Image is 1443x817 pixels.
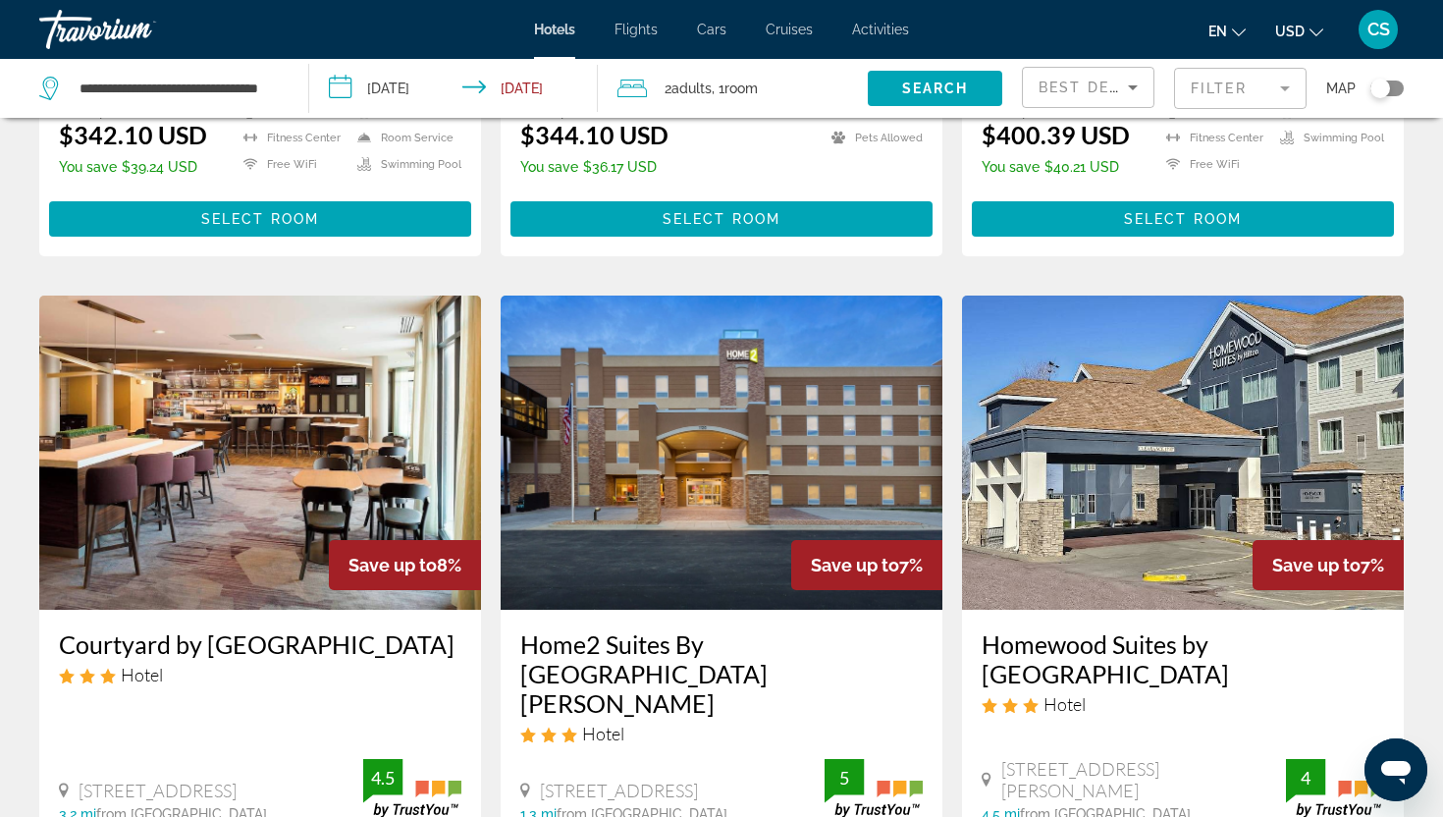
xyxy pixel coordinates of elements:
[121,664,163,685] span: Hotel
[1174,67,1307,110] button: Filter
[501,296,942,610] img: Hotel image
[972,201,1394,237] button: Select Room
[1039,80,1141,95] span: Best Deals
[1367,20,1390,39] span: CS
[663,211,780,227] span: Select Room
[1272,555,1361,575] span: Save up to
[1356,80,1404,97] button: Toggle map
[1270,130,1384,146] li: Swimming Pool
[363,766,402,790] div: 4.5
[234,156,347,173] li: Free WiFi
[852,22,909,37] a: Activities
[1275,17,1323,45] button: Change currency
[972,206,1394,228] a: Select Room
[59,629,461,659] a: Courtyard by [GEOGRAPHIC_DATA]
[822,130,923,146] li: Pets Allowed
[598,59,868,118] button: Travelers: 2 adults, 0 children
[534,22,575,37] a: Hotels
[1208,24,1227,39] span: en
[540,780,698,801] span: [STREET_ADDRESS]
[825,759,923,817] img: trustyou-badge.svg
[1001,758,1286,801] span: [STREET_ADDRESS][PERSON_NAME]
[510,206,933,228] a: Select Room
[1353,9,1404,50] button: User Menu
[724,81,758,96] span: Room
[697,22,726,37] a: Cars
[982,120,1130,149] ins: $400.39 USD
[902,81,969,96] span: Search
[1286,766,1325,790] div: 4
[234,130,347,146] li: Fitness Center
[347,130,461,146] li: Room Service
[39,296,481,610] img: Hotel image
[1043,693,1086,715] span: Hotel
[1039,76,1138,99] mat-select: Sort by
[348,555,437,575] span: Save up to
[1156,130,1270,146] li: Fitness Center
[309,59,599,118] button: Check-in date: Sep 12, 2025 Check-out date: Sep 14, 2025
[1124,211,1242,227] span: Select Room
[868,71,1002,106] button: Search
[982,629,1384,688] a: Homewood Suites by [GEOGRAPHIC_DATA]
[1364,738,1427,801] iframe: Button to launch messaging window
[510,201,933,237] button: Select Room
[329,540,481,590] div: 8%
[49,206,471,228] a: Select Room
[825,766,864,790] div: 5
[671,81,712,96] span: Adults
[520,159,668,175] p: $36.17 USD
[59,159,117,175] span: You save
[363,759,461,817] img: trustyou-badge.svg
[59,159,207,175] p: $39.24 USD
[615,22,658,37] a: Flights
[520,723,923,744] div: 3 star Hotel
[520,159,578,175] span: You save
[520,120,668,149] ins: $344.10 USD
[39,4,236,55] a: Travorium
[520,629,923,718] a: Home2 Suites By [GEOGRAPHIC_DATA][PERSON_NAME]
[962,296,1404,610] img: Hotel image
[1253,540,1404,590] div: 7%
[59,664,461,685] div: 3 star Hotel
[1326,75,1356,102] span: Map
[582,723,624,744] span: Hotel
[982,693,1384,715] div: 3 star Hotel
[1208,17,1246,45] button: Change language
[347,156,461,173] li: Swimming Pool
[1275,24,1305,39] span: USD
[811,555,899,575] span: Save up to
[665,75,712,102] span: 2
[712,75,758,102] span: , 1
[1286,759,1384,817] img: trustyou-badge.svg
[79,780,237,801] span: [STREET_ADDRESS]
[1156,156,1270,173] li: Free WiFi
[49,201,471,237] button: Select Room
[766,22,813,37] a: Cruises
[791,540,942,590] div: 7%
[201,211,319,227] span: Select Room
[982,159,1130,175] p: $40.21 USD
[982,159,1040,175] span: You save
[59,120,207,149] ins: $342.10 USD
